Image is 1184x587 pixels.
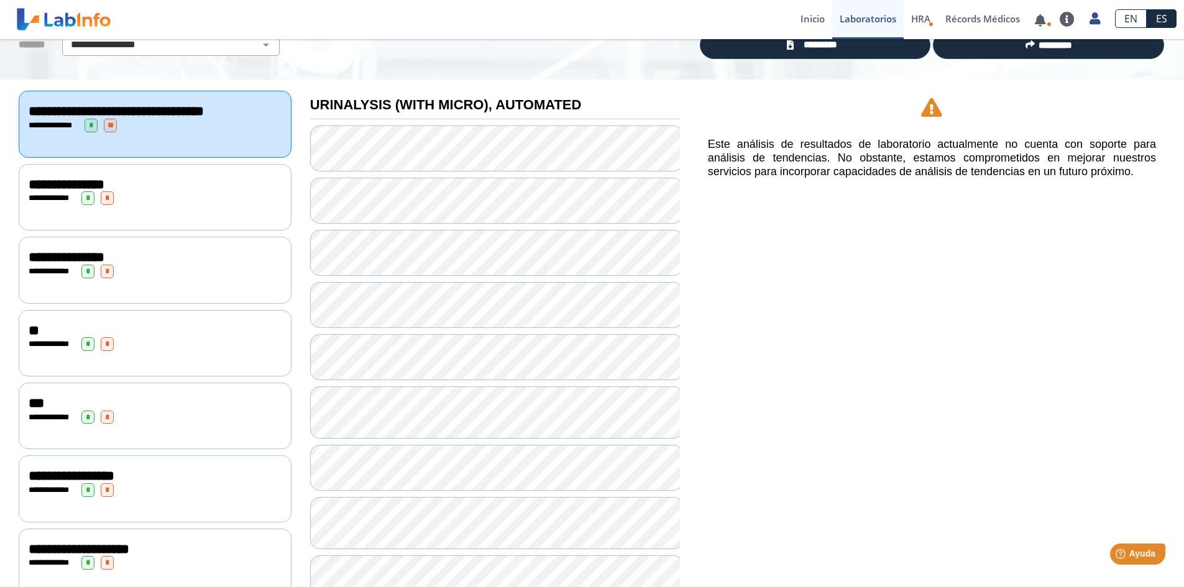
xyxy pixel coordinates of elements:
[1073,539,1170,573] iframe: Help widget launcher
[1147,9,1177,28] a: ES
[1115,9,1147,28] a: EN
[911,12,930,25] span: HRA
[310,97,582,112] b: URINALYSIS (WITH MICRO), AUTOMATED
[708,138,1156,178] h5: Este análisis de resultados de laboratorio actualmente no cuenta con soporte para análisis de ten...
